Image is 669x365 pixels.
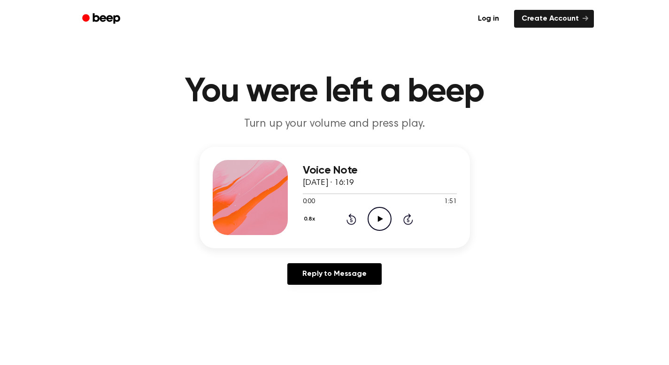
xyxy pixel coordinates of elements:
[444,197,456,207] span: 1:51
[469,8,508,30] a: Log in
[303,164,457,177] h3: Voice Note
[94,75,575,109] h1: You were left a beep
[303,197,315,207] span: 0:00
[154,116,515,132] p: Turn up your volume and press play.
[76,10,129,28] a: Beep
[303,211,319,227] button: 0.8x
[287,263,381,285] a: Reply to Message
[303,179,354,187] span: [DATE] · 16:19
[514,10,594,28] a: Create Account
